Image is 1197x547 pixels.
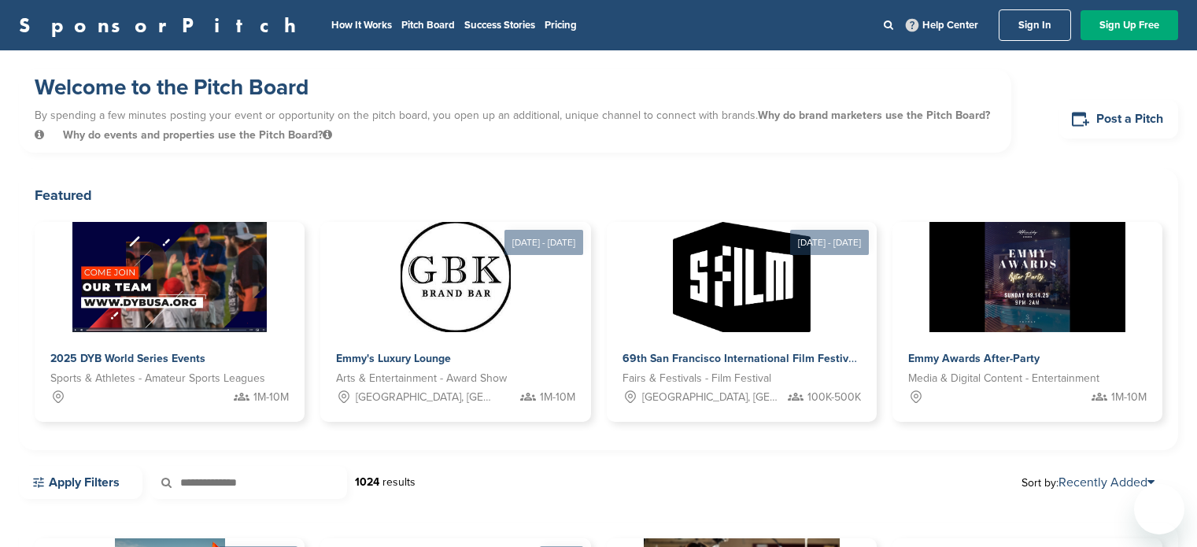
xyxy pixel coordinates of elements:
a: Pitch Board [401,19,455,31]
a: Apply Filters [19,466,142,499]
span: [GEOGRAPHIC_DATA], [GEOGRAPHIC_DATA] [356,389,491,406]
span: Emmy Awards After-Party [908,352,1040,365]
iframe: Buton lansare fereastră mesagerie [1134,484,1184,534]
span: Arts & Entertainment - Award Show [336,370,507,387]
h1: Welcome to the Pitch Board [35,73,996,102]
span: Fairs & Festivals - Film Festival [623,370,771,387]
a: Sponsorpitch & 2025 DYB World Series Events Sports & Athletes - Amateur Sports Leagues 1M-10M [35,222,305,422]
img: Sponsorpitch & [929,222,1125,332]
a: Sign Up Free [1081,10,1178,40]
span: Sports & Athletes - Amateur Sports Leagues [50,370,265,387]
strong: 1024 [355,475,379,489]
img: Sponsorpitch & [72,222,267,332]
a: Sponsorpitch & Emmy Awards After-Party Media & Digital Content - Entertainment 1M-10M [892,222,1162,422]
span: Emmy's Luxury Lounge [336,352,451,365]
a: Recently Added [1058,475,1155,490]
p: By spending a few minutes posting your event or opportunity on the pitch board, you open up an ad... [35,102,996,149]
span: 1M-10M [253,389,289,406]
a: Post a Pitch [1058,100,1178,139]
a: Pricing [545,19,577,31]
div: [DATE] - [DATE] [790,230,869,255]
span: Why do events and properties use the Pitch Board? [63,128,332,142]
span: Sort by: [1022,476,1155,489]
div: [DATE] - [DATE] [504,230,583,255]
span: Media & Digital Content - Entertainment [908,370,1099,387]
a: Sign In [999,9,1071,41]
h2: Featured [35,184,1162,206]
span: 100K-500K [807,389,861,406]
img: Sponsorpitch & [401,222,511,332]
span: 1M-10M [1111,389,1147,406]
a: [DATE] - [DATE] Sponsorpitch & 69th San Francisco International Film Festival Fairs & Festivals -... [607,197,877,422]
a: [DATE] - [DATE] Sponsorpitch & Emmy's Luxury Lounge Arts & Entertainment - Award Show [GEOGRAPHIC... [320,197,590,422]
span: results [382,475,416,489]
span: 1M-10M [540,389,575,406]
a: How It Works [331,19,392,31]
span: [GEOGRAPHIC_DATA], [GEOGRAPHIC_DATA] [642,389,778,406]
img: Sponsorpitch & [673,222,811,332]
a: SponsorPitch [19,15,306,35]
a: Help Center [903,16,981,35]
a: Success Stories [464,19,535,31]
span: 69th San Francisco International Film Festival [623,352,858,365]
span: 2025 DYB World Series Events [50,352,205,365]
